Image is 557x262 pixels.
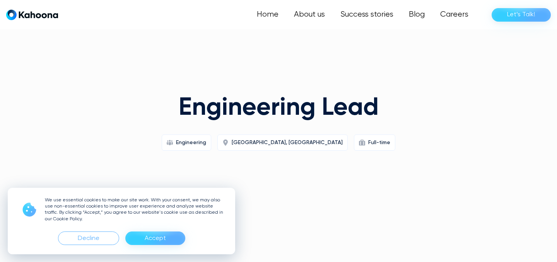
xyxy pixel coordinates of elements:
[432,7,476,22] a: Careers
[232,136,343,149] div: [GEOGRAPHIC_DATA], [GEOGRAPHIC_DATA]
[145,232,166,245] div: Accept
[249,7,286,22] a: Home
[78,232,99,245] div: Decline
[333,7,401,22] a: Success stories
[492,8,551,22] a: Let’s Talk!
[45,197,226,222] p: We use essential cookies to make our site work. With your consent, we may also use non-essential ...
[130,95,427,122] h1: Engineering Lead
[6,9,58,20] a: home
[58,231,119,245] div: Decline
[401,7,432,22] a: Blog
[507,9,535,21] div: Let’s Talk!
[176,136,206,149] div: Engineering
[286,7,333,22] a: About us
[368,136,390,149] div: Full-time
[125,231,185,245] div: Accept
